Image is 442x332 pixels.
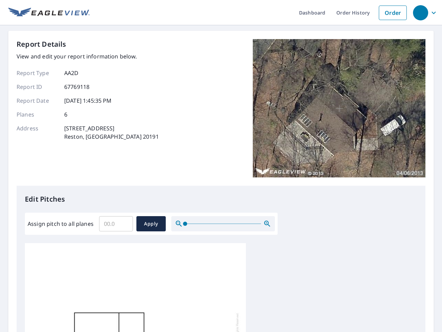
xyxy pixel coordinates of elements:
[25,194,417,204] p: Edit Pitches
[136,216,166,231] button: Apply
[64,69,79,77] p: AA2D
[99,214,133,233] input: 00.0
[64,96,112,105] p: [DATE] 1:45:35 PM
[28,220,94,228] label: Assign pitch to all planes
[17,83,58,91] p: Report ID
[17,39,66,49] p: Report Details
[17,124,58,141] p: Address
[17,69,58,77] p: Report Type
[64,83,89,91] p: 67769118
[64,124,159,141] p: [STREET_ADDRESS] Reston, [GEOGRAPHIC_DATA] 20191
[253,39,425,177] img: Top image
[142,220,160,228] span: Apply
[8,8,90,18] img: EV Logo
[17,52,159,61] p: View and edit your report information below.
[379,6,407,20] a: Order
[64,110,67,119] p: 6
[17,96,58,105] p: Report Date
[17,110,58,119] p: Planes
